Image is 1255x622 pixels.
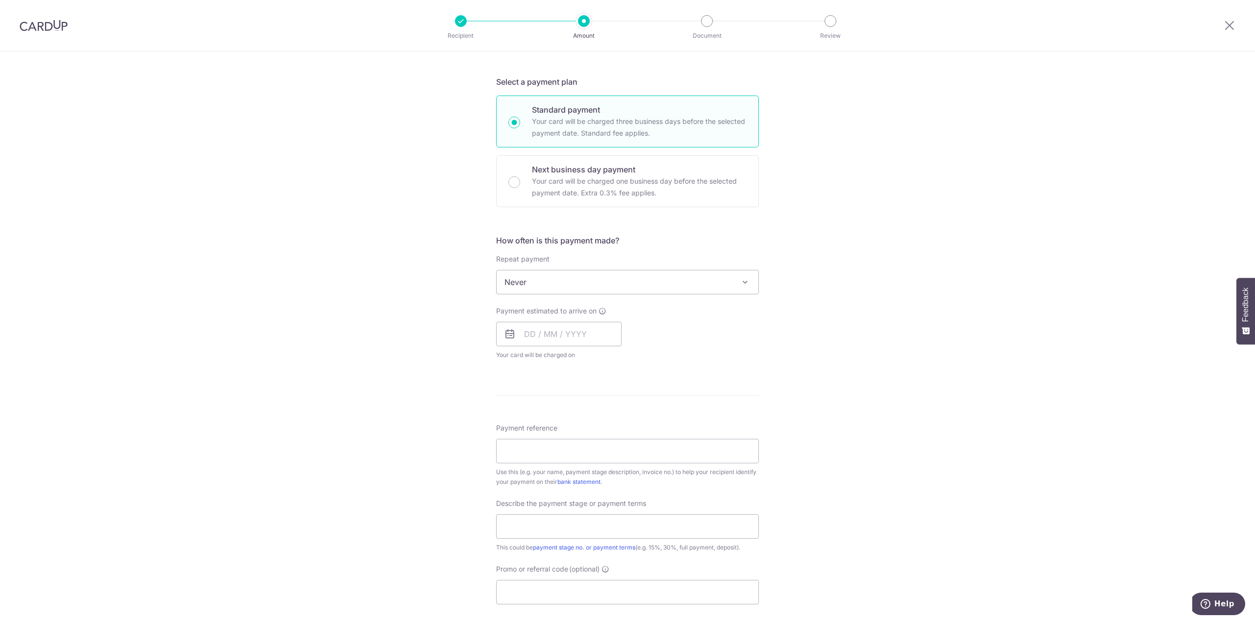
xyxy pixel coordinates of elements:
[496,499,646,508] span: Describe the payment stage or payment terms
[548,31,620,41] p: Amount
[532,116,747,139] p: Your card will be charged three business days before the selected payment date. Standard fee appl...
[1192,593,1245,617] iframe: Opens a widget where you can find more information
[532,104,747,116] p: Standard payment
[496,270,759,294] span: Never
[496,564,568,574] span: Promo or referral code
[496,543,759,552] div: This could be (e.g. 15%, 30%, full payment, deposit).
[532,164,747,175] p: Next business day payment
[1236,278,1255,344] button: Feedback - Show survey
[532,175,747,199] p: Your card will be charged one business day before the selected payment date. Extra 0.3% fee applies.
[569,564,600,574] span: (optional)
[496,350,622,360] span: Your card will be charged on
[496,254,550,264] label: Repeat payment
[20,20,68,31] img: CardUp
[496,76,759,88] h5: Select a payment plan
[497,270,758,294] span: Never
[794,31,867,41] p: Review
[496,322,622,346] input: DD / MM / YYYY
[557,478,601,485] a: bank statement
[496,306,597,316] span: Payment estimated to arrive on
[533,544,635,551] a: payment stage no. or payment terms
[425,31,497,41] p: Recipient
[496,423,557,433] span: Payment reference
[671,31,743,41] p: Document
[496,467,759,487] div: Use this (e.g. your name, payment stage description, invoice no.) to help your recipient identify...
[1241,287,1250,322] span: Feedback
[496,235,759,246] h5: How often is this payment made?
